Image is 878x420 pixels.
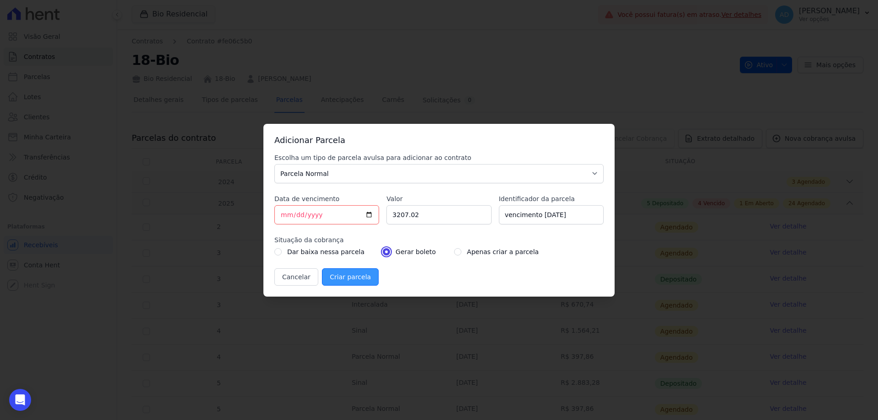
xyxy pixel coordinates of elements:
[274,135,604,146] h3: Adicionar Parcela
[322,268,379,286] input: Criar parcela
[9,389,31,411] div: Open Intercom Messenger
[386,194,491,203] label: Valor
[467,246,539,257] label: Apenas criar a parcela
[274,153,604,162] label: Escolha um tipo de parcela avulsa para adicionar ao contrato
[274,235,604,245] label: Situação da cobrança
[499,194,604,203] label: Identificador da parcela
[274,194,379,203] label: Data de vencimento
[287,246,364,257] label: Dar baixa nessa parcela
[274,268,318,286] button: Cancelar
[396,246,436,257] label: Gerar boleto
